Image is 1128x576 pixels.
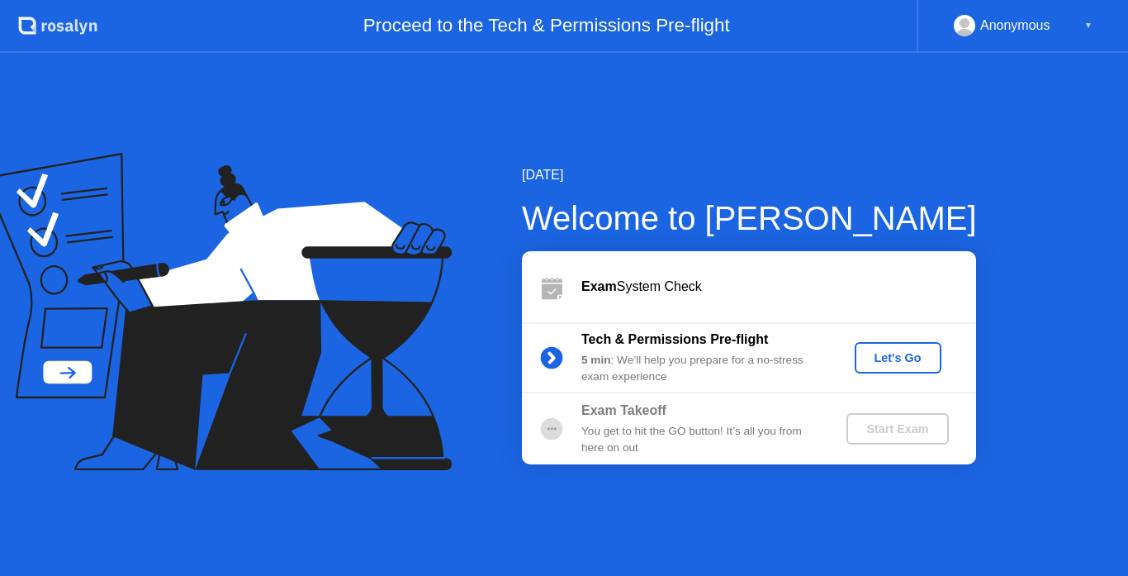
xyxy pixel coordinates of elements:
[581,352,819,386] div: : We’ll help you prepare for a no-stress exam experience
[980,15,1050,36] div: Anonymous
[1084,15,1092,36] div: ▼
[846,413,948,445] button: Start Exam
[522,193,977,243] div: Welcome to [PERSON_NAME]
[522,165,977,185] div: [DATE]
[581,403,666,417] b: Exam Takeoff
[581,279,617,293] b: Exam
[581,277,976,297] div: System Check
[861,351,935,364] div: Let's Go
[853,422,941,436] div: Start Exam
[855,342,941,374] button: Let's Go
[581,423,819,457] div: You get to hit the GO button! It’s all you from here on out
[581,354,611,366] b: 5 min
[581,332,768,346] b: Tech & Permissions Pre-flight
